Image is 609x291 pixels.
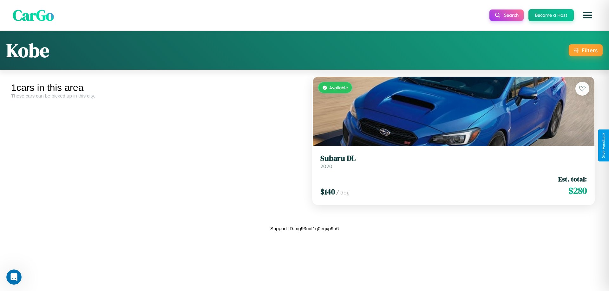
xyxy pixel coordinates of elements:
span: CarGo [13,5,54,26]
div: Filters [582,47,598,54]
span: 2020 [320,163,332,169]
button: Search [489,9,524,21]
span: / day [336,189,350,196]
div: Give Feedback [601,133,606,158]
span: Available [329,85,348,90]
span: Search [504,12,519,18]
h3: Subaru DL [320,154,587,163]
span: $ 140 [320,187,335,197]
span: $ 280 [568,184,587,197]
div: These cars can be picked up in this city. [11,93,300,98]
button: Become a Host [528,9,574,21]
button: Filters [569,44,603,56]
button: Open menu [579,6,596,24]
span: Est. total: [558,174,587,184]
iframe: Intercom live chat [6,269,22,285]
a: Subaru DL2020 [320,154,587,169]
div: 1 cars in this area [11,82,300,93]
h1: Kobe [6,37,49,63]
p: Support ID: mg93mif1q0erjxp9h6 [270,224,339,233]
